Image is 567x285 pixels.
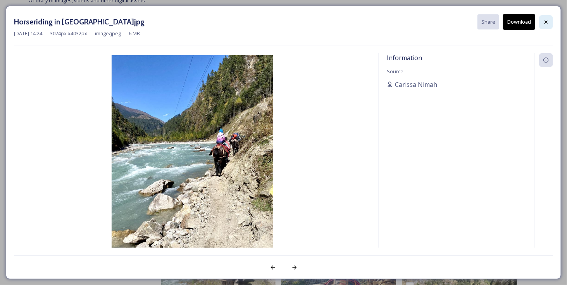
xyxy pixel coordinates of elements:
h3: Horseriding in [GEOGRAPHIC_DATA]jpg [14,16,145,28]
span: Source [387,68,403,75]
span: 3024 px x 4032 px [50,30,87,37]
button: Download [503,14,535,30]
button: Share [477,14,499,29]
span: [DATE] 14:24 [14,30,42,37]
span: image/jpeg [95,30,121,37]
span: Information [387,54,422,62]
span: Carissa Nimah [395,80,437,89]
span: 6 MB [129,30,140,37]
img: Horseriding%2520in%2520Bhutan13.jpg [14,55,371,270]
